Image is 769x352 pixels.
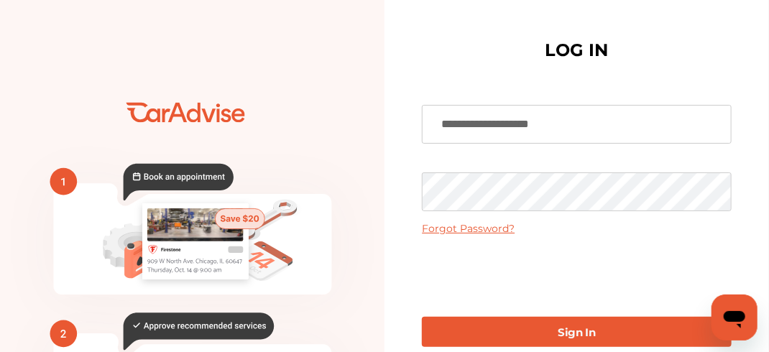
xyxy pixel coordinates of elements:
[545,43,608,57] h1: LOG IN
[558,325,595,339] b: Sign In
[422,317,731,347] a: Sign In
[422,222,515,235] a: Forgot Password?
[712,295,758,341] iframe: Button to launch messaging window
[467,246,686,302] iframe: reCAPTCHA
